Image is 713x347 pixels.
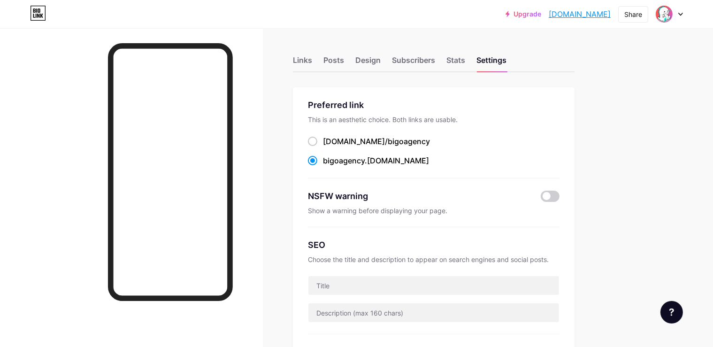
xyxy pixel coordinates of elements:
div: Posts [323,54,344,71]
span: bigoagency [323,156,365,165]
div: .[DOMAIN_NAME] [323,155,429,166]
div: Subscribers [392,54,435,71]
span: bigoagency [388,137,430,146]
img: bigo [655,5,673,23]
a: Upgrade [506,10,541,18]
div: SEO [308,239,560,251]
div: Settings [476,54,506,71]
a: [DOMAIN_NAME] [549,8,611,20]
input: Description (max 160 chars) [308,303,559,322]
div: Choose the title and description to appear on search engines and social posts. [308,255,560,264]
div: Design [355,54,381,71]
div: Preferred link [308,99,560,111]
div: Links [293,54,312,71]
div: Share [624,9,642,19]
div: [DOMAIN_NAME]/ [323,136,430,147]
div: Show a warning before displaying your page. [308,206,560,216]
div: This is an aesthetic choice. Both links are usable. [308,115,560,124]
input: Title [308,276,559,295]
div: Stats [446,54,465,71]
div: NSFW warning [308,190,527,202]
